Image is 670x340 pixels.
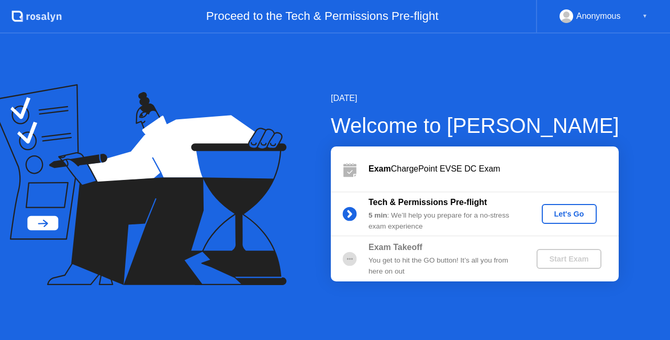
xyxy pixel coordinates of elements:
button: Start Exam [537,249,601,269]
b: Exam [368,164,391,173]
div: You get to hit the GO button! It’s all you from here on out [368,255,519,277]
button: Let's Go [542,204,597,224]
div: Welcome to [PERSON_NAME] [331,110,619,141]
b: Tech & Permissions Pre-flight [368,198,487,207]
div: Anonymous [576,9,621,23]
div: ▼ [642,9,647,23]
b: 5 min [368,211,387,219]
div: [DATE] [331,92,619,105]
b: Exam Takeoff [368,243,422,252]
div: Let's Go [546,210,593,218]
div: : We’ll help you prepare for a no-stress exam experience [368,210,519,232]
div: Start Exam [541,255,597,263]
div: ChargePoint EVSE DC Exam [368,163,619,175]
